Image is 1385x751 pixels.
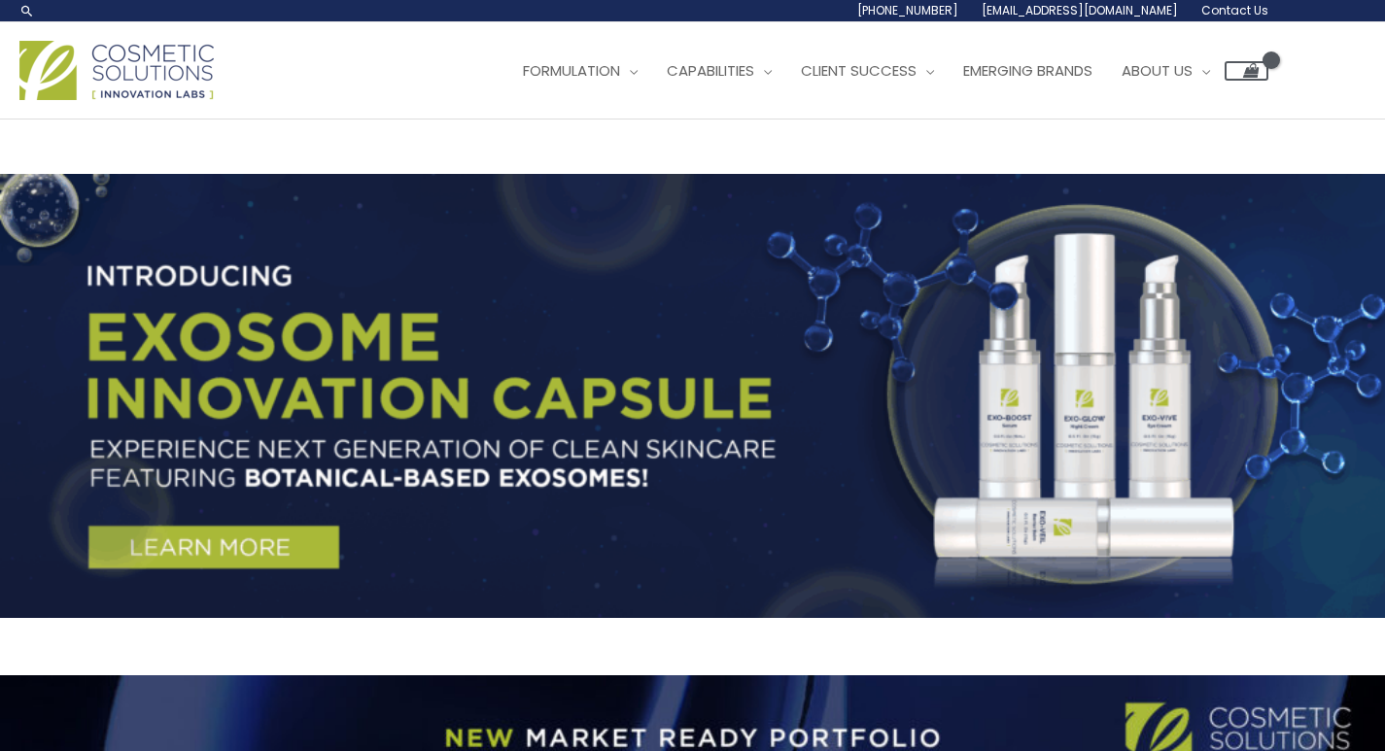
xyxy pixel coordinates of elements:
span: [PHONE_NUMBER] [857,2,958,18]
a: Emerging Brands [949,42,1107,100]
span: About Us [1122,60,1193,81]
a: Client Success [786,42,949,100]
img: Cosmetic Solutions Logo [19,41,214,100]
a: View Shopping Cart, empty [1225,61,1268,81]
span: Contact Us [1201,2,1268,18]
span: Client Success [801,60,917,81]
a: Capabilities [652,42,786,100]
span: Emerging Brands [963,60,1092,81]
span: Capabilities [667,60,754,81]
span: [EMAIL_ADDRESS][DOMAIN_NAME] [982,2,1178,18]
nav: Site Navigation [494,42,1268,100]
a: Search icon link [19,3,35,18]
span: Formulation [523,60,620,81]
a: Formulation [508,42,652,100]
a: About Us [1107,42,1225,100]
